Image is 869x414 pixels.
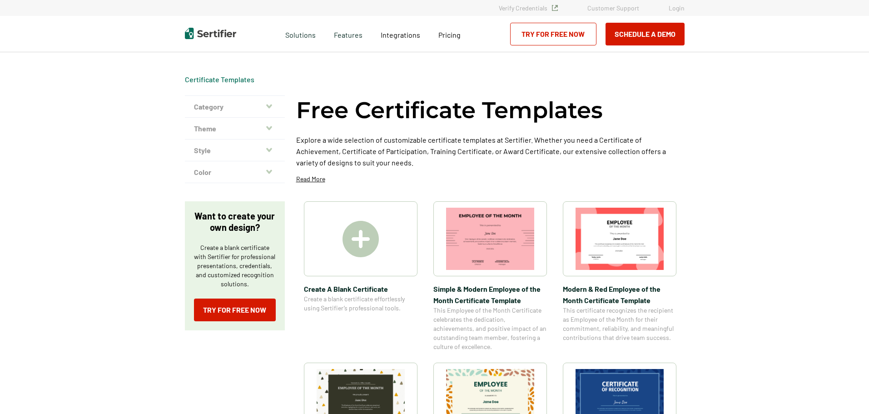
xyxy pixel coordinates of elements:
[587,4,639,12] a: Customer Support
[296,95,603,125] h1: Free Certificate Templates
[563,283,676,306] span: Modern & Red Employee of the Month Certificate Template
[185,140,285,161] button: Style
[185,96,285,118] button: Category
[343,221,379,257] img: Create A Blank Certificate
[381,30,420,39] span: Integrations
[433,283,547,306] span: Simple & Modern Employee of the Month Certificate Template
[304,283,417,294] span: Create A Blank Certificate
[446,208,534,270] img: Simple & Modern Employee of the Month Certificate Template
[194,210,276,233] p: Want to create your own design?
[185,161,285,183] button: Color
[296,175,325,184] p: Read More
[185,28,236,39] img: Sertifier | Digital Credentialing Platform
[433,306,547,351] span: This Employee of the Month Certificate celebrates the dedication, achievements, and positive impa...
[334,28,362,40] span: Features
[669,4,685,12] a: Login
[576,208,664,270] img: Modern & Red Employee of the Month Certificate Template
[563,201,676,351] a: Modern & Red Employee of the Month Certificate TemplateModern & Red Employee of the Month Certifi...
[433,201,547,351] a: Simple & Modern Employee of the Month Certificate TemplateSimple & Modern Employee of the Month C...
[194,299,276,321] a: Try for Free Now
[438,30,461,39] span: Pricing
[563,306,676,342] span: This certificate recognizes the recipient as Employee of the Month for their commitment, reliabil...
[304,294,417,313] span: Create a blank certificate effortlessly using Sertifier’s professional tools.
[285,28,316,40] span: Solutions
[499,4,558,12] a: Verify Credentials
[381,28,420,40] a: Integrations
[194,243,276,289] p: Create a blank certificate with Sertifier for professional presentations, credentials, and custom...
[552,5,558,11] img: Verified
[185,75,254,84] a: Certificate Templates
[510,23,596,45] a: Try for Free Now
[438,28,461,40] a: Pricing
[185,118,285,140] button: Theme
[185,75,254,84] div: Breadcrumb
[296,134,685,168] p: Explore a wide selection of customizable certificate templates at Sertifier. Whether you need a C...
